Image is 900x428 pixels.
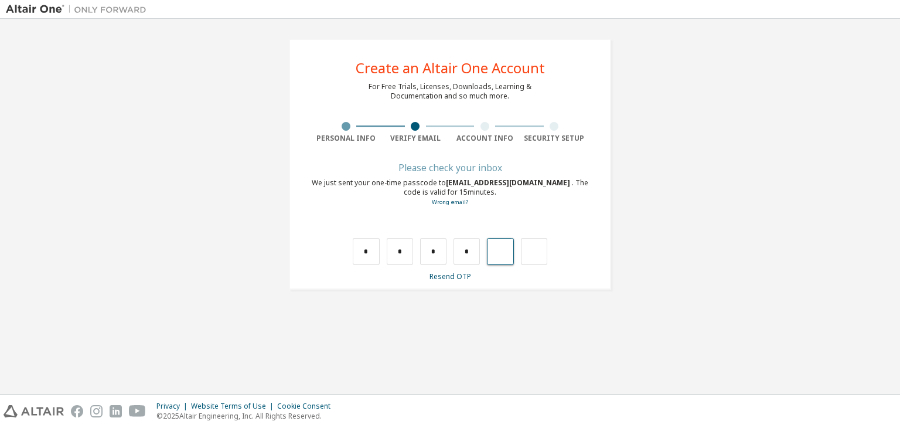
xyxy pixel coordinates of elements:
[129,405,146,417] img: youtube.svg
[191,402,277,411] div: Website Terms of Use
[450,134,520,143] div: Account Info
[432,198,468,206] a: Go back to the registration form
[71,405,83,417] img: facebook.svg
[110,405,122,417] img: linkedin.svg
[311,134,381,143] div: Personal Info
[277,402,337,411] div: Cookie Consent
[446,178,572,188] span: [EMAIL_ADDRESS][DOMAIN_NAME]
[381,134,451,143] div: Verify Email
[356,61,545,75] div: Create an Altair One Account
[429,271,471,281] a: Resend OTP
[369,82,531,101] div: For Free Trials, Licenses, Downloads, Learning & Documentation and so much more.
[156,402,191,411] div: Privacy
[311,178,589,207] div: We just sent your one-time passcode to . The code is valid for 15 minutes.
[6,4,152,15] img: Altair One
[311,164,589,171] div: Please check your inbox
[520,134,589,143] div: Security Setup
[90,405,103,417] img: instagram.svg
[4,405,64,417] img: altair_logo.svg
[156,411,337,421] p: © 2025 Altair Engineering, Inc. All Rights Reserved.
